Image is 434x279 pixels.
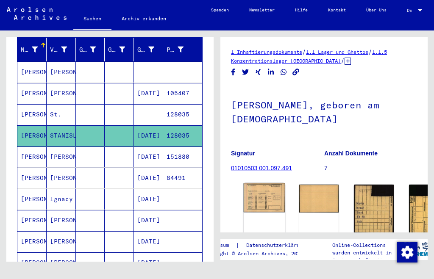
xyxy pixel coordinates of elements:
[17,168,47,188] mat-cell: [PERSON_NAME]
[79,45,96,54] div: Geburtsname
[47,104,76,125] mat-cell: St.
[47,189,76,210] mat-cell: Ignacy
[17,210,47,231] mat-cell: [PERSON_NAME]
[397,242,417,262] img: Zustimmung ändern
[231,165,292,171] a: 01010503 001.097.491
[47,146,76,167] mat-cell: [PERSON_NAME]
[47,38,76,61] mat-header-cell: Vorname
[163,83,202,104] mat-cell: 105407
[229,67,238,77] button: Share on Facebook
[231,86,417,137] h1: [PERSON_NAME], geboren am [DEMOGRAPHIC_DATA]
[17,252,47,273] mat-cell: [PERSON_NAME]
[111,8,176,29] a: Archiv erkunden
[47,252,76,273] mat-cell: [PERSON_NAME]
[21,43,48,56] div: Nachname
[241,67,250,77] button: Share on Twitter
[202,250,316,257] p: Copyright © Arolsen Archives, 2021
[368,48,372,55] span: /
[324,164,417,173] p: 7
[21,45,38,54] div: Nachname
[279,67,288,77] button: Share on WhatsApp
[134,189,163,210] mat-cell: [DATE]
[163,38,202,61] mat-header-cell: Prisoner #
[134,210,163,231] mat-cell: [DATE]
[105,38,134,61] mat-header-cell: Geburt‏
[7,7,67,20] img: Arolsen_neg.svg
[50,45,67,54] div: Vorname
[163,146,202,167] mat-cell: 151880
[50,43,78,56] div: Vorname
[267,67,275,77] button: Share on LinkedIn
[299,185,339,213] img: 002.jpg
[137,43,165,56] div: Geburtsdatum
[341,57,345,64] span: /
[17,146,47,167] mat-cell: [PERSON_NAME]
[167,45,184,54] div: Prisoner #
[134,168,163,188] mat-cell: [DATE]
[137,45,154,54] div: Geburtsdatum
[239,241,316,250] a: Datenschutzerklärung
[397,242,417,262] div: Zustimmung ändern
[134,83,163,104] mat-cell: [DATE]
[17,104,47,125] mat-cell: [PERSON_NAME]
[134,231,163,252] mat-cell: [DATE]
[47,83,76,104] mat-cell: [PERSON_NAME]
[306,49,368,55] a: 1.1 Lager und Ghettos
[17,62,47,83] mat-cell: [PERSON_NAME]
[324,150,378,157] b: Anzahl Dokumente
[108,45,125,54] div: Geburt‏
[134,125,163,146] mat-cell: [DATE]
[231,49,302,55] a: 1 Inhaftierungsdokumente
[407,8,416,13] span: DE
[163,168,202,188] mat-cell: 84491
[332,234,402,249] p: Die Arolsen Archives Online-Collections
[108,43,136,56] div: Geburt‏
[254,67,263,77] button: Share on Xing
[17,189,47,210] mat-cell: [PERSON_NAME]
[47,125,76,146] mat-cell: STANISLAW
[244,183,285,212] img: 001.jpg
[302,48,306,55] span: /
[17,83,47,104] mat-cell: [PERSON_NAME]
[332,249,402,264] p: wurden entwickelt in Partnerschaft mit
[163,104,202,125] mat-cell: 128035
[76,38,105,61] mat-header-cell: Geburtsname
[47,168,76,188] mat-cell: [PERSON_NAME]
[79,43,107,56] div: Geburtsname
[17,125,47,146] mat-cell: [PERSON_NAME]
[47,210,76,231] mat-cell: [PERSON_NAME]
[47,231,76,252] mat-cell: [PERSON_NAME]
[134,38,163,61] mat-header-cell: Geburtsdatum
[134,252,163,273] mat-cell: [DATE]
[202,241,316,250] div: |
[292,67,300,77] button: Copy link
[231,150,255,157] b: Signatur
[354,185,393,234] img: 001.jpg
[163,125,202,146] mat-cell: 128035
[17,38,47,61] mat-header-cell: Nachname
[17,231,47,252] mat-cell: [PERSON_NAME]
[47,62,76,83] mat-cell: [PERSON_NAME]
[134,146,163,167] mat-cell: [DATE]
[73,8,111,30] a: Suchen
[167,43,194,56] div: Prisoner #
